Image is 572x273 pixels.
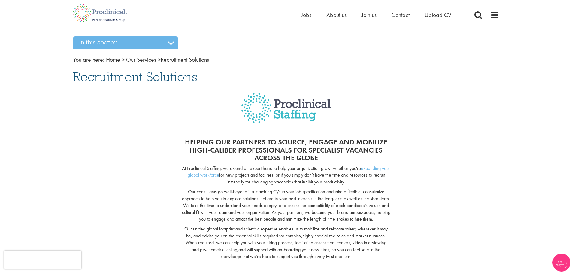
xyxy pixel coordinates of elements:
[182,226,390,260] p: Our unified global footprint and scientific expertise enables us to mobilize and relocate talent,...
[73,56,104,64] span: You are here:
[182,138,390,162] h2: Helping our partners to source, engage and mobilize high-caliber professionals for specialist vac...
[301,11,311,19] a: Jobs
[73,36,178,49] h3: In this section
[122,56,125,64] span: >
[241,93,331,132] img: Proclinical Staffing
[182,188,390,223] p: Our consultants go well-beyond just matching CVs to your job specification and take a flexible, c...
[106,56,120,64] a: breadcrumb link to Home
[106,56,209,64] span: Recruitment Solutions
[182,165,390,186] p: At Proclinical Staffing, we extend an expert hand to help your organization grow; whether you're ...
[73,69,197,85] span: Recruitment Solutions
[126,56,156,64] a: breadcrumb link to Our Services
[326,11,347,19] a: About us
[392,11,410,19] a: Contact
[425,11,451,19] a: Upload CV
[158,56,161,64] span: >
[362,11,377,19] a: Join us
[4,251,81,269] iframe: reCAPTCHA
[552,254,570,272] img: Chatbot
[188,165,390,178] a: expanding your global workforce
